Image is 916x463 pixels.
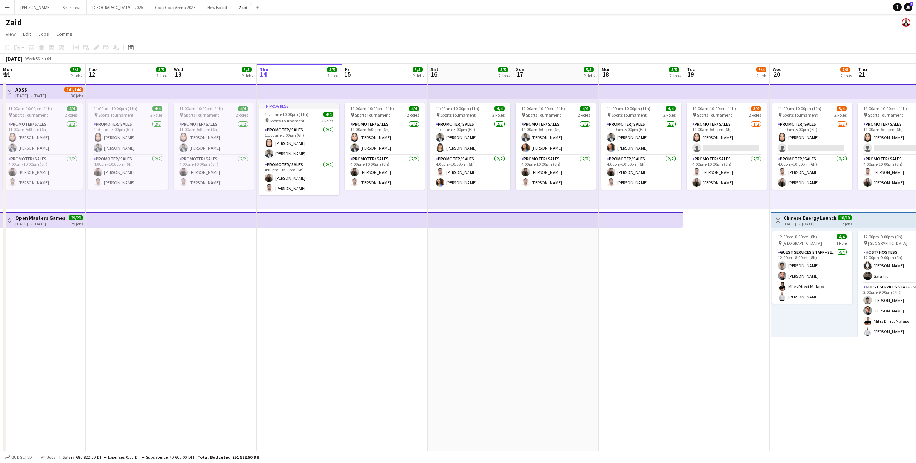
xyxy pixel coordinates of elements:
app-job-card: 11:00am-10:00pm (11h)4/4 Sports Tournament2 RolesPromoter/ Sales2/211:00am-5:00pm (6h)[PERSON_NAM... [3,103,83,190]
app-job-card: 11:00am-10:00pm (11h)4/4 Sports Tournament2 RolesPromoter/ Sales2/211:00am-5:00pm (6h)[PERSON_NAM... [601,103,681,190]
span: 4/4 [238,106,248,111]
span: Fri [345,66,351,73]
span: 4/4 [409,106,419,111]
span: 11:00am-10:00pm (11h) [436,106,479,111]
span: 14 [258,70,268,78]
app-card-role: Promoter/ Sales2/24:00pm-10:00pm (6h)[PERSON_NAME][PERSON_NAME] [174,155,254,190]
h3: Open Masters Games [15,215,65,221]
span: Thu [259,66,268,73]
app-job-card: 11:00am-10:00pm (11h)3/4 Sports Tournament2 RolesPromoter/ Sales1/211:00am-5:00pm (6h)[PERSON_NAM... [772,103,852,190]
div: [DATE] [6,55,22,62]
span: 5/5 [669,67,679,72]
span: 4/4 [666,106,676,111]
span: 15 [344,70,351,78]
app-card-role: Promoter/ Sales2/211:00am-5:00pm (6h)[PERSON_NAME][PERSON_NAME] [601,120,681,155]
app-job-card: 12:00pm-8:00pm (8h)4/4 [GEOGRAPHIC_DATA]1 RoleGuest Services Staff - Senior4/412:00pm-8:00pm (8h)... [772,231,852,304]
span: Sports Tournament [526,112,561,118]
button: New Board [201,0,233,14]
span: 11:00am-10:00pm (11h) [863,106,907,111]
div: In progress [259,103,339,109]
span: Mon [3,66,12,73]
span: 4/4 [323,112,333,117]
span: Sat [430,66,438,73]
app-job-card: 11:00am-10:00pm (11h)4/4 Sports Tournament2 RolesPromoter/ Sales2/211:00am-5:00pm (6h)[PERSON_NAM... [88,103,168,190]
a: Edit [20,29,34,39]
app-job-card: 11:00am-10:00pm (11h)4/4 Sports Tournament2 RolesPromoter/ Sales2/211:00am-5:00pm (6h)[PERSON_NAM... [430,103,510,190]
span: 11:00am-10:00pm (11h) [179,106,223,111]
app-card-role: Promoter/ Sales2/24:00pm-10:00pm (6h)[PERSON_NAME][PERSON_NAME] [345,155,425,190]
div: 2 Jobs [584,73,595,78]
app-card-role: Promoter/ Sales2/211:00am-5:00pm (6h)[PERSON_NAME][PERSON_NAME] [3,120,83,155]
span: 3/4 [837,106,847,111]
div: 2 Jobs [71,73,82,78]
span: 11:00am-10:00pm (11h) [94,106,137,111]
span: 5/5 [242,67,252,72]
div: 11:00am-10:00pm (11h)4/4 Sports Tournament2 RolesPromoter/ Sales2/211:00am-5:00pm (6h)[PERSON_NAM... [174,103,254,190]
div: 2 Jobs [242,73,253,78]
div: +04 [44,56,51,61]
span: Tue [88,66,97,73]
span: 4/4 [580,106,590,111]
div: 11:00am-10:00pm (11h)3/4 Sports Tournament2 RolesPromoter/ Sales1/211:00am-5:00pm (6h)[PERSON_NAM... [687,103,767,190]
span: View [6,31,16,37]
div: [DATE] → [DATE] [784,221,837,226]
h3: ADSS [15,87,46,93]
app-card-role: Guest Services Staff - Senior4/412:00pm-8:00pm (8h)[PERSON_NAME][PERSON_NAME]Miles Direct Malapo[... [772,248,852,304]
span: 2 Roles [65,112,77,118]
span: 11:00am-10:00pm (11h) [8,106,52,111]
span: 11:00am-10:00pm (11h) [778,106,822,111]
span: 11:00am-10:00pm (11h) [607,106,651,111]
app-card-role: Promoter/ Sales2/211:00am-5:00pm (6h)[PERSON_NAME][PERSON_NAME] [88,120,168,155]
app-card-role: Promoter/ Sales1/211:00am-5:00pm (6h)[PERSON_NAME] [687,120,767,155]
span: 1 [910,2,913,6]
span: Wed [174,66,183,73]
app-card-role: Promoter/ Sales2/24:00pm-10:00pm (6h)[PERSON_NAME][PERSON_NAME] [3,155,83,190]
span: Thu [858,66,867,73]
span: 2 Roles [749,112,761,118]
a: 1 [904,3,912,11]
span: 2 Roles [663,112,676,118]
span: Sports Tournament [697,112,732,118]
div: 2 Jobs [327,73,338,78]
span: 29/29 [69,215,83,220]
span: Sports Tournament [98,112,133,118]
app-card-role: Promoter/ Sales2/24:00pm-10:00pm (6h)[PERSON_NAME][PERSON_NAME] [516,155,596,190]
div: 2 jobs [842,220,852,226]
app-card-role: Promoter/ Sales2/24:00pm-10:00pm (6h)[PERSON_NAME][PERSON_NAME] [88,155,168,190]
app-card-role: Promoter/ Sales2/211:00am-5:00pm (6h)[PERSON_NAME][PERSON_NAME] [345,120,425,155]
div: In progress11:00am-10:00pm (11h)4/4 Sports Tournament2 RolesPromoter/ Sales2/211:00am-5:00pm (6h)... [259,103,339,195]
div: 2 Jobs [413,73,424,78]
span: [GEOGRAPHIC_DATA] [783,240,822,246]
span: 2 Roles [321,118,333,123]
span: 2 Roles [407,112,419,118]
span: 2 Roles [492,112,505,118]
span: All jobs [39,454,57,460]
span: 10/10 [838,215,852,220]
span: Mon [601,66,611,73]
div: 11:00am-10:00pm (11h)4/4 Sports Tournament2 RolesPromoter/ Sales2/211:00am-5:00pm (6h)[PERSON_NAM... [516,103,596,190]
button: Coca Coca Arena 2025 [149,0,201,14]
app-card-role: Promoter/ Sales2/24:00pm-10:00pm (6h)[PERSON_NAME][PERSON_NAME] [772,155,852,190]
span: 19 [686,70,695,78]
div: 2 Jobs [669,73,681,78]
span: 16 [429,70,438,78]
div: 2 Jobs [841,73,852,78]
span: Edit [23,31,31,37]
span: 20 [771,70,782,78]
span: Tue [687,66,695,73]
span: 4/4 [67,106,77,111]
div: Salary 680 922.50 DH + Expenses 0.00 DH + Subsistence 70 600.00 DH = [63,454,259,460]
span: 2 Roles [150,112,162,118]
span: Sports Tournament [868,112,903,118]
span: 11:00am-10:00pm (11h) [692,106,736,111]
h3: Chinese Energy Launch Event [784,215,837,221]
span: Sports Tournament [269,118,304,123]
span: 17 [515,70,525,78]
a: Comms [53,29,75,39]
span: [GEOGRAPHIC_DATA] [868,240,907,246]
span: 5/5 [70,67,81,72]
span: 11 [2,70,12,78]
span: 3/4 [751,106,761,111]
